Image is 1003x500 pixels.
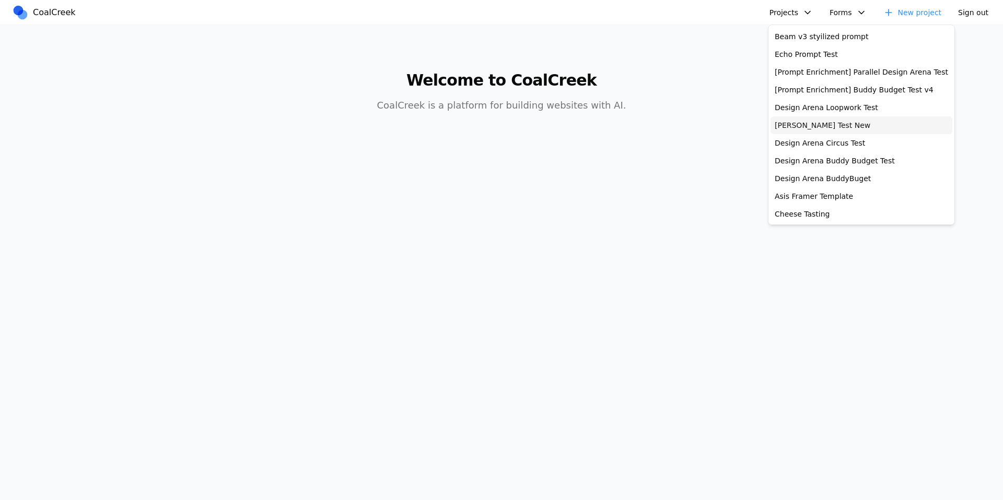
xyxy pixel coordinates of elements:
a: Design Arena Buddy Budget Test [771,152,952,170]
a: Town from Prompt [771,223,952,241]
span: CoalCreek [33,6,76,19]
a: Design Arena BuddyBuget [771,170,952,187]
a: CoalCreek [12,5,80,20]
a: Design Arena Loopwork Test [771,99,952,116]
button: Projects [763,5,819,20]
a: Cheese Tasting [771,205,952,223]
h1: Welcome to CoalCreek [301,71,702,90]
a: Asis Framer Template [771,187,952,205]
a: [Prompt Enrichment] Parallel Design Arena Test [771,63,952,81]
a: New project [877,5,948,20]
a: Design Arena Circus Test [771,134,952,152]
a: [Prompt Enrichment] Buddy Budget Test v4 [771,81,952,99]
p: CoalCreek is a platform for building websites with AI. [301,98,702,113]
a: [PERSON_NAME] Test New [771,116,952,134]
div: Projects [768,25,955,225]
a: Echo Prompt Test [771,45,952,63]
button: Forms [823,5,873,20]
a: Beam v3 styilized prompt [771,28,952,45]
button: Sign out [952,5,995,20]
